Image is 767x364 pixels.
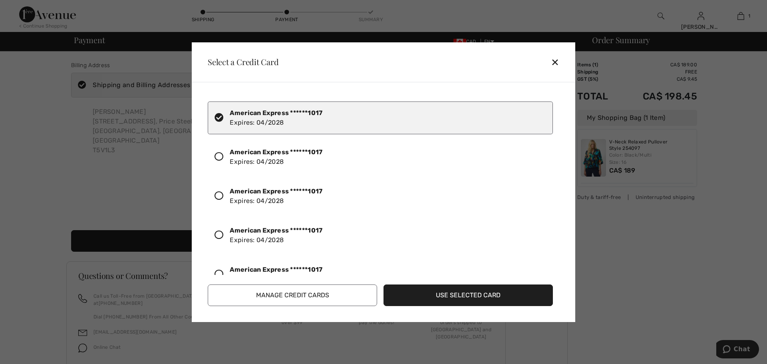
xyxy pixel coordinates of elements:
div: Select a Credit Card [201,58,279,66]
button: Manage Credit Cards [208,284,377,306]
div: Expires: 04/2028 [230,147,322,167]
div: Expires: 04/2028 [230,187,322,206]
div: Expires: 04/2028 [230,226,322,245]
div: Expires: 04/2028 [230,265,322,284]
div: ✕ [551,54,566,70]
span: Chat [18,6,34,13]
button: Use Selected Card [383,284,553,306]
div: Expires: 04/2028 [230,108,322,127]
